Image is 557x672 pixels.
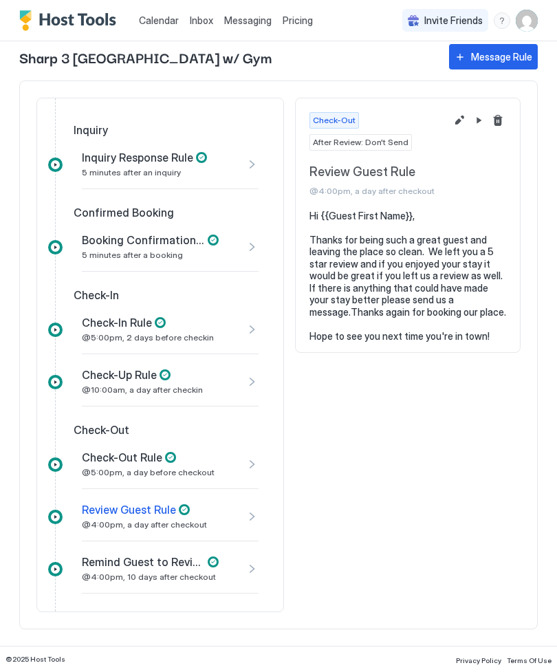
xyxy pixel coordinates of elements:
button: Edit message rule [451,112,468,129]
span: Check-In [74,288,119,302]
span: @5:00pm, a day before checkout [82,467,215,477]
span: Sharp 3 [GEOGRAPHIC_DATA] w/ Gym [19,47,435,67]
a: Host Tools Logo [19,10,122,31]
span: Review Guest Rule [309,164,446,180]
span: @4:00pm, a day after checkout [309,186,446,196]
span: Messaging [224,14,272,26]
button: Pause Message Rule [470,112,487,129]
span: @10:00am, a day after checkin [82,384,203,395]
span: Remind Guest to Review Rule [82,555,205,569]
span: Inquiry Response Rule [82,151,193,164]
span: Check-Up Rule [82,368,157,382]
span: Review Guest Rule [82,503,176,517]
button: Message Rule [449,44,538,69]
span: Inbox [190,14,213,26]
span: Booking Confirmation Rule [82,233,205,247]
span: @4:00pm, 10 days after checkout [82,572,216,582]
a: Calendar [139,13,179,28]
span: Pricing [283,14,313,27]
span: © 2025 Host Tools [6,655,65,664]
span: Check-Out [313,114,356,127]
span: Inquiry [74,123,108,137]
a: Terms Of Use [507,652,551,666]
iframe: Intercom live chat [14,625,47,658]
span: 5 minutes after a booking [82,250,183,260]
span: Check-Out [74,423,129,437]
span: Privacy Policy [456,656,501,664]
button: Delete message rule [490,112,506,129]
span: Invite Friends [424,14,483,27]
span: Check-In Rule [82,316,152,329]
span: Confirmed Booking [74,206,174,219]
a: Privacy Policy [456,652,501,666]
span: After Review: Don't Send [313,136,408,149]
span: Check-Out Rule [82,451,162,464]
pre: Hi {{Guest First Name}}, Thanks for being such a great guest and leaving the place so clean. We l... [309,210,506,343]
div: Message Rule [471,50,532,64]
a: Inbox [190,13,213,28]
div: menu [494,12,510,29]
a: Messaging [224,13,272,28]
span: @4:00pm, a day after checkout [82,519,207,530]
span: Calendar [139,14,179,26]
span: 5 minutes after an inquiry [82,167,181,177]
div: User profile [516,10,538,32]
span: Terms Of Use [507,656,551,664]
span: @5:00pm, 2 days before checkin [82,332,214,343]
